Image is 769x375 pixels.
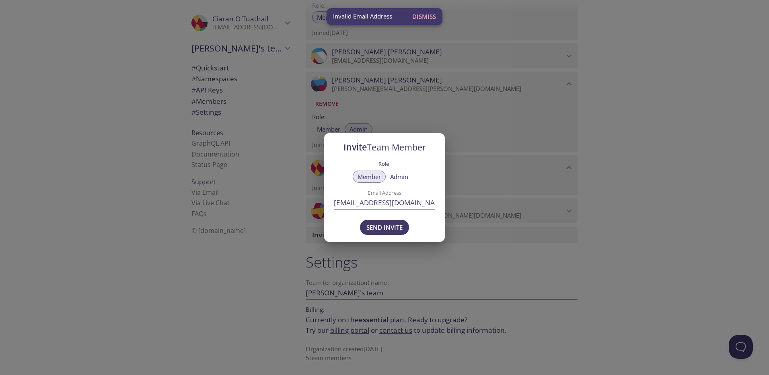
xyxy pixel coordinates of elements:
label: Email Address [347,190,423,196]
span: Invite [343,141,426,153]
button: Member [353,171,386,183]
span: Dismiss [412,11,436,22]
button: Admin [385,171,413,183]
input: john.smith@acme.com [334,196,435,209]
span: Send Invite [366,222,403,233]
button: Send Invite [360,220,409,235]
span: Invalid Email Address [333,12,392,21]
label: Role [378,158,389,169]
span: Team Member [367,141,426,153]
